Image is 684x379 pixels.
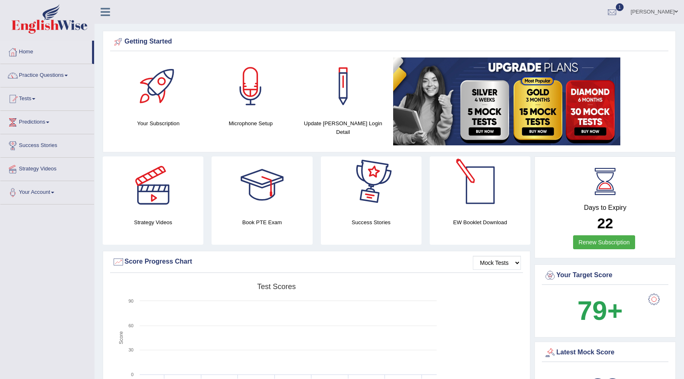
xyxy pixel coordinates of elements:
[0,41,92,61] a: Home
[116,119,200,128] h4: Your Subscription
[544,269,666,282] div: Your Target Score
[112,256,521,268] div: Score Progress Chart
[0,134,94,155] a: Success Stories
[430,218,530,227] h4: EW Booklet Download
[118,331,124,345] tspan: Score
[212,218,312,227] h4: Book PTE Exam
[0,64,94,85] a: Practice Questions
[0,158,94,178] a: Strategy Videos
[0,111,94,131] a: Predictions
[112,36,666,48] div: Getting Started
[573,235,635,249] a: Renew Subscription
[257,283,296,291] tspan: Test scores
[0,87,94,108] a: Tests
[129,299,134,303] text: 90
[209,119,293,128] h4: Microphone Setup
[129,347,134,352] text: 30
[129,323,134,328] text: 60
[393,57,620,145] img: small5.jpg
[103,218,203,227] h4: Strategy Videos
[321,218,421,227] h4: Success Stories
[301,119,385,136] h4: Update [PERSON_NAME] Login Detail
[544,347,666,359] div: Latest Mock Score
[544,204,666,211] h4: Days to Expiry
[597,215,613,231] b: 22
[0,181,94,202] a: Your Account
[616,3,624,11] span: 1
[578,296,623,326] b: 79+
[131,372,134,377] text: 0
